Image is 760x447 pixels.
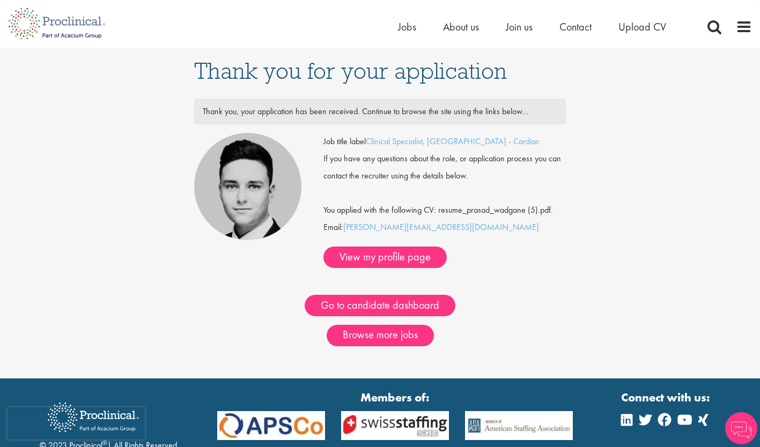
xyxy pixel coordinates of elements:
div: Job title label [315,133,574,150]
img: APSCo [209,411,333,439]
a: View my profile page [323,247,447,268]
a: Jobs [398,20,416,34]
sup: ® [102,438,107,447]
a: Join us [506,20,533,34]
iframe: reCAPTCHA [8,407,145,439]
a: Upload CV [618,20,666,34]
a: Browse more jobs [327,325,434,346]
strong: Connect with us: [621,389,712,406]
strong: Members of: [217,389,573,406]
a: [PERSON_NAME][EMAIL_ADDRESS][DOMAIN_NAME] [343,221,539,233]
div: Thank you, your application has been received. Continue to browse the site using the links below... [195,103,566,120]
span: Thank you for your application [194,56,507,85]
div: You applied with the following CV: resume_prasad_wadgane (5).pdf. [315,184,574,219]
img: APSCo [457,411,581,439]
img: Proclinical Recruitment [40,395,147,439]
a: Go to candidate dashboard [305,295,455,316]
div: Email: [323,133,566,268]
img: APSCo [333,411,457,439]
a: About us [443,20,479,34]
a: Contact [559,20,592,34]
img: Chatbot [725,412,757,444]
div: If you have any questions about the role, or application process you can contact the recruiter us... [315,150,574,184]
a: Clinical Specialist, [GEOGRAPHIC_DATA] - Cardiac [366,136,540,147]
img: Connor Lynes [194,133,301,240]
